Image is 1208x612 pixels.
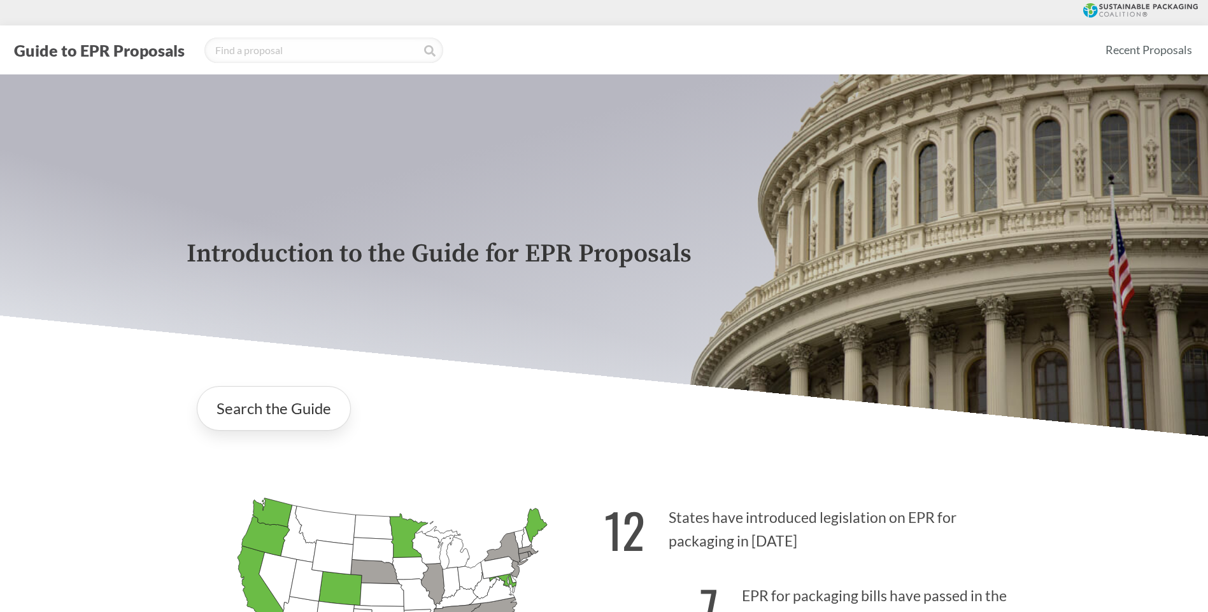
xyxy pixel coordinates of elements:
[197,386,351,431] a: Search the Guide
[204,38,443,63] input: Find a proposal
[1100,36,1198,64] a: Recent Proposals
[604,487,1022,565] p: States have introduced legislation on EPR for packaging in [DATE]
[10,40,188,60] button: Guide to EPR Proposals
[187,240,1022,268] p: Introduction to the Guide for EPR Proposals
[604,494,645,565] strong: 12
